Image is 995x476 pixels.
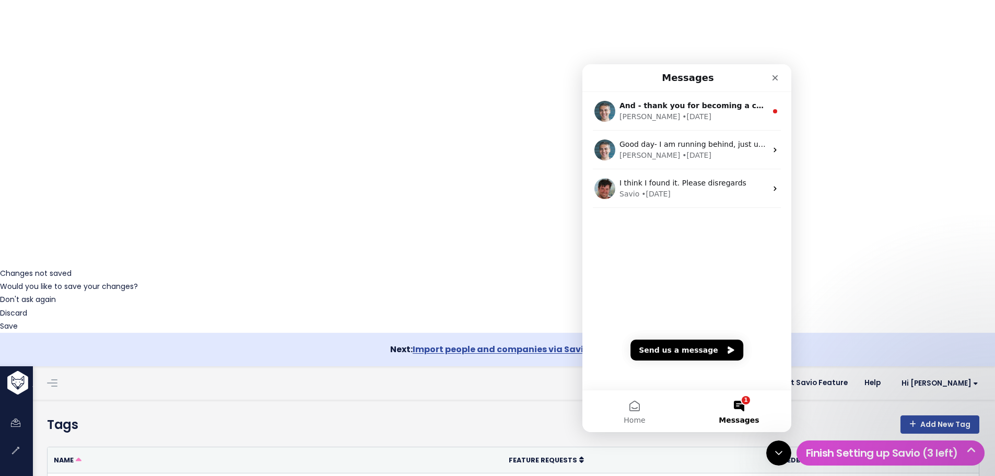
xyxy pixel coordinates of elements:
div: Savio [37,124,57,135]
h4: Tags [47,415,979,434]
iframe: To enrich screen reader interactions, please activate Accessibility in Grammarly extension settings [582,64,791,432]
iframe: To enrich screen reader interactions, please activate Accessibility in Grammarly extension settings [766,440,791,466]
span: Feature Requests [509,456,577,465]
span: I think I found it. Please disregards [37,114,164,123]
button: Send us a message [48,275,161,296]
div: • [DATE] [100,86,129,97]
span: Name [54,456,74,465]
span: Home [41,352,63,359]
span: And - thank you for becoming a customer! Curious - why did you pick [PERSON_NAME] vs the alternat... [37,37,478,45]
div: [PERSON_NAME] [37,47,98,58]
div: [PERSON_NAME] [37,86,98,97]
span: Good day- I am running behind, just updated and sending reports [DATE]. Thank you. [37,76,350,84]
div: • [DATE] [59,124,88,135]
div: • [DATE] [100,47,129,58]
button: Messages [104,326,209,368]
img: Profile image for Ryan [12,114,33,135]
a: Hi [PERSON_NAME] [889,375,987,391]
img: logo-white.9d6f32f41409.svg [5,371,86,394]
a: Feature Requests [509,455,584,465]
a: Name [54,455,81,465]
img: Profile image for Kareem [12,75,33,96]
strong: Next: [390,343,605,355]
a: Import people and companies via Savio API [413,343,605,355]
a: Request Savio Feature [755,375,856,391]
span: Hi [PERSON_NAME] [902,379,978,387]
a: Help [856,375,889,391]
h5: Finish Setting up Savio (3 left) [801,445,980,461]
span: Messages [136,352,177,359]
a: Add New Tag [900,415,979,434]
